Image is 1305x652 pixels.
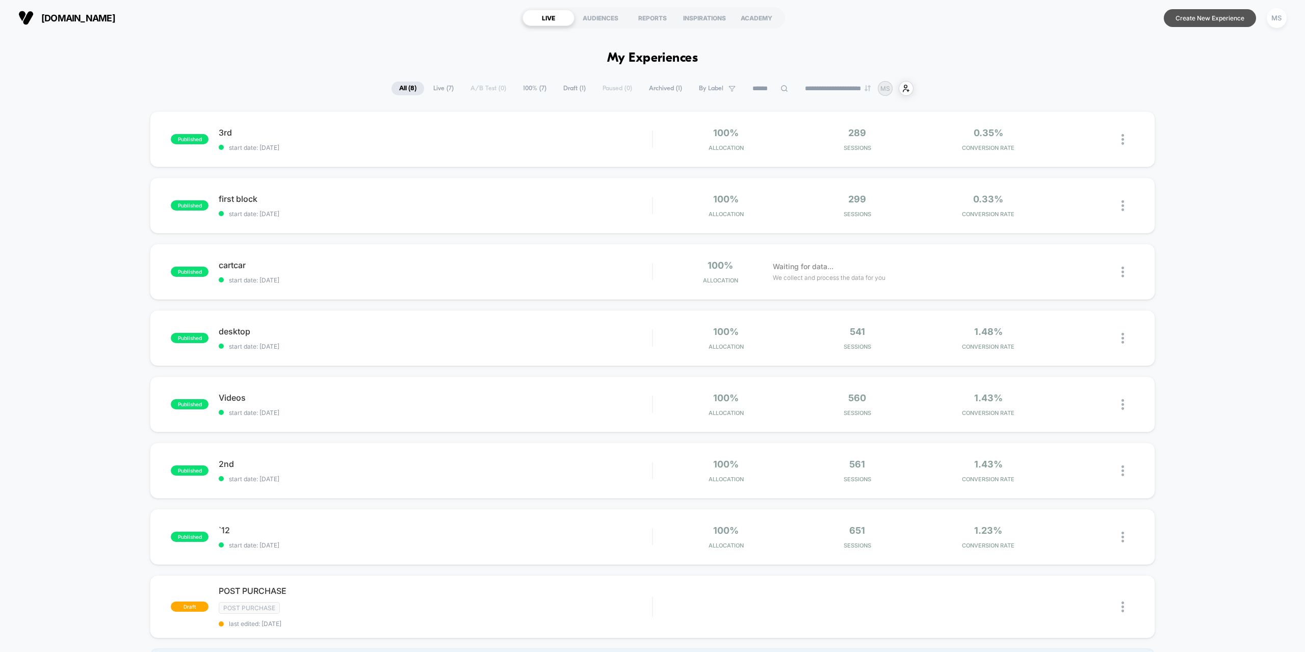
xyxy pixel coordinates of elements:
[219,541,652,549] span: start date: [DATE]
[865,85,871,91] img: end
[1121,200,1124,211] img: close
[219,127,652,138] span: 3rd
[974,127,1003,138] span: 0.35%
[641,82,690,95] span: Archived ( 1 )
[219,276,652,284] span: start date: [DATE]
[219,210,652,218] span: start date: [DATE]
[699,85,723,92] span: By Label
[18,10,34,25] img: Visually logo
[848,127,866,138] span: 289
[925,144,1051,151] span: CONVERSION RATE
[925,409,1051,416] span: CONVERSION RATE
[171,465,208,476] span: published
[848,194,866,204] span: 299
[1264,8,1290,29] button: MS
[1121,333,1124,344] img: close
[925,343,1051,350] span: CONVERSION RATE
[709,343,744,350] span: Allocation
[15,10,118,26] button: [DOMAIN_NAME]
[219,343,652,350] span: start date: [DATE]
[794,542,920,549] span: Sessions
[1121,602,1124,612] img: close
[880,85,890,92] p: MS
[219,194,652,204] span: first block
[607,51,698,66] h1: My Experiences
[794,343,920,350] span: Sessions
[709,144,744,151] span: Allocation
[219,393,652,403] span: Videos
[974,326,1003,337] span: 1.48%
[849,525,865,536] span: 651
[523,10,575,26] div: LIVE
[171,602,208,612] span: draft
[219,459,652,469] span: 2nd
[1121,465,1124,476] img: close
[794,144,920,151] span: Sessions
[1121,399,1124,410] img: close
[794,211,920,218] span: Sessions
[171,267,208,277] span: published
[713,326,739,337] span: 100%
[678,10,730,26] div: INSPIRATIONS
[219,409,652,416] span: start date: [DATE]
[713,194,739,204] span: 100%
[219,260,652,270] span: cartcar
[556,82,593,95] span: Draft ( 1 )
[171,333,208,343] span: published
[974,459,1003,470] span: 1.43%
[794,409,920,416] span: Sessions
[848,393,866,403] span: 560
[713,525,739,536] span: 100%
[171,532,208,542] span: published
[1121,134,1124,145] img: close
[773,273,885,282] span: We collect and process the data for you
[925,211,1051,218] span: CONVERSION RATE
[1164,9,1256,27] button: Create New Experience
[41,13,115,23] span: [DOMAIN_NAME]
[703,277,738,284] span: Allocation
[1121,532,1124,542] img: close
[773,261,833,272] span: Waiting for data...
[219,475,652,483] span: start date: [DATE]
[171,200,208,211] span: published
[219,144,652,151] span: start date: [DATE]
[708,260,733,271] span: 100%
[515,82,554,95] span: 100% ( 7 )
[974,393,1003,403] span: 1.43%
[730,10,782,26] div: ACADEMY
[794,476,920,483] span: Sessions
[627,10,678,26] div: REPORTS
[709,211,744,218] span: Allocation
[391,82,424,95] span: All ( 8 )
[426,82,461,95] span: Live ( 7 )
[713,459,739,470] span: 100%
[171,134,208,144] span: published
[219,620,652,628] span: last edited: [DATE]
[219,586,652,596] span: POST PURCHASE
[925,542,1051,549] span: CONVERSION RATE
[713,127,739,138] span: 100%
[709,476,744,483] span: Allocation
[974,525,1002,536] span: 1.23%
[709,409,744,416] span: Allocation
[849,459,865,470] span: 561
[1267,8,1287,28] div: MS
[850,326,865,337] span: 541
[709,542,744,549] span: Allocation
[713,393,739,403] span: 100%
[1121,267,1124,277] img: close
[219,602,280,614] span: Post Purchase
[575,10,627,26] div: AUDIENCES
[925,476,1051,483] span: CONVERSION RATE
[219,525,652,535] span: `12
[973,194,1003,204] span: 0.33%
[171,399,208,409] span: published
[219,326,652,336] span: desktop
